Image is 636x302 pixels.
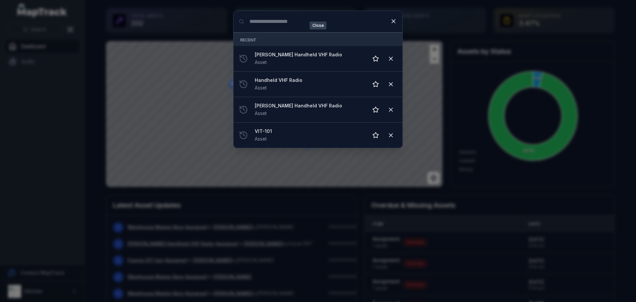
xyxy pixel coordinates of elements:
[255,77,363,84] strong: Handheld VHF Radio
[255,128,363,143] a: VIT-101Asset
[255,102,363,117] a: [PERSON_NAME] Handheld VHF RadioAsset
[255,59,267,65] span: Asset
[255,85,267,91] span: Asset
[255,51,363,66] a: [PERSON_NAME] Handheld VHF RadioAsset
[255,77,363,91] a: Handheld VHF RadioAsset
[255,110,267,116] span: Asset
[255,136,267,142] span: Asset
[310,22,327,30] span: Close
[240,37,256,42] span: Recent
[255,102,363,109] strong: [PERSON_NAME] Handheld VHF Radio
[255,51,363,58] strong: [PERSON_NAME] Handheld VHF Radio
[255,128,363,135] strong: VIT-101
